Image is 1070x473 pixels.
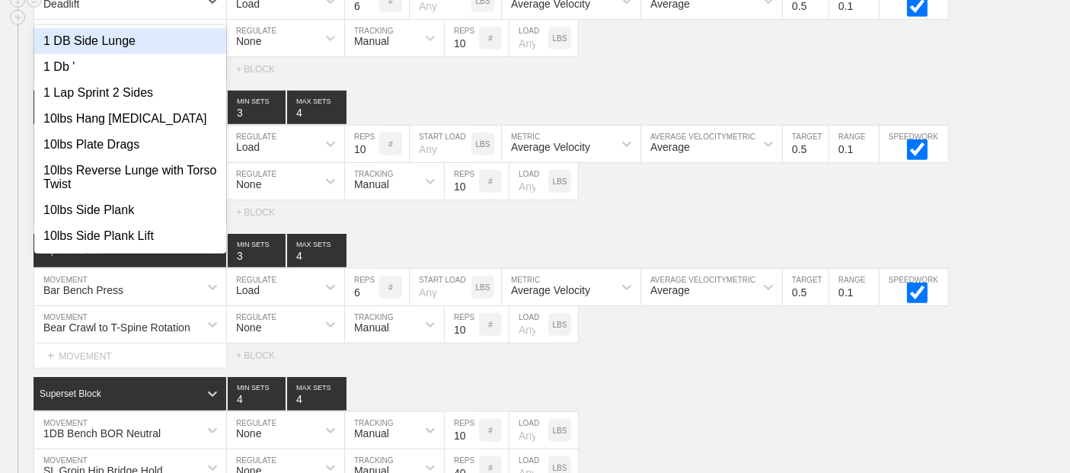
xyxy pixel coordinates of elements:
div: Load [236,284,260,296]
input: Any [509,306,548,343]
iframe: Chat Widget [797,297,1070,473]
p: LBS [553,321,567,329]
div: None [236,178,261,190]
div: Manual [354,178,389,190]
p: LBS [553,427,567,435]
span: + [47,349,54,362]
p: LBS [476,140,490,149]
div: 10lbs Plate Drags [34,132,226,158]
div: Manual [354,35,389,47]
p: # [488,177,493,186]
div: Average [650,141,690,153]
div: MOVEMENT [34,57,227,82]
div: 1 Db ' [34,54,226,80]
div: Load [236,141,260,153]
div: 1 Lap Sprint 2 Sides [34,80,226,106]
div: 10lbs Hang [MEDICAL_DATA] [34,106,226,132]
div: MOVEMENT [34,344,227,369]
p: LBS [553,464,567,472]
div: + BLOCK [236,207,289,218]
input: Any [410,126,471,162]
p: # [388,140,393,149]
div: 1DB Bench BOR Neutral [43,427,161,439]
div: None [236,427,261,439]
div: 1 DB Side Lunge [34,28,226,54]
div: + BLOCK [236,64,289,75]
p: LBS [476,283,490,292]
div: Bear Crawl to T-Spine Rotation [43,321,190,334]
div: 10lbs Side Plank [34,197,226,223]
div: 10lbs Side Plank Rotation [34,249,226,275]
input: None [287,234,347,267]
div: None [236,35,261,47]
input: Any [509,20,548,56]
div: 10lbs Reverse Lunge with Torso Twist [34,158,226,197]
div: Average Velocity [511,284,590,296]
div: Average [650,284,690,296]
div: None [236,321,261,334]
p: LBS [553,177,567,186]
div: Average Velocity [511,141,590,153]
input: Any [509,412,548,449]
p: # [488,321,493,329]
p: # [488,34,493,43]
div: Bar Bench Press [43,284,123,296]
input: Any [509,163,548,200]
div: Manual [354,321,389,334]
div: Superset Block [40,388,101,399]
div: MOVEMENT [34,200,227,225]
p: # [388,283,393,292]
input: None [287,377,347,411]
div: + BLOCK [236,350,289,361]
p: # [488,464,493,472]
input: None [287,91,347,124]
p: LBS [553,34,567,43]
div: Manual [354,427,389,439]
p: # [488,427,493,435]
div: 10lbs Side Plank Lift [34,223,226,249]
input: Any [410,269,471,305]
